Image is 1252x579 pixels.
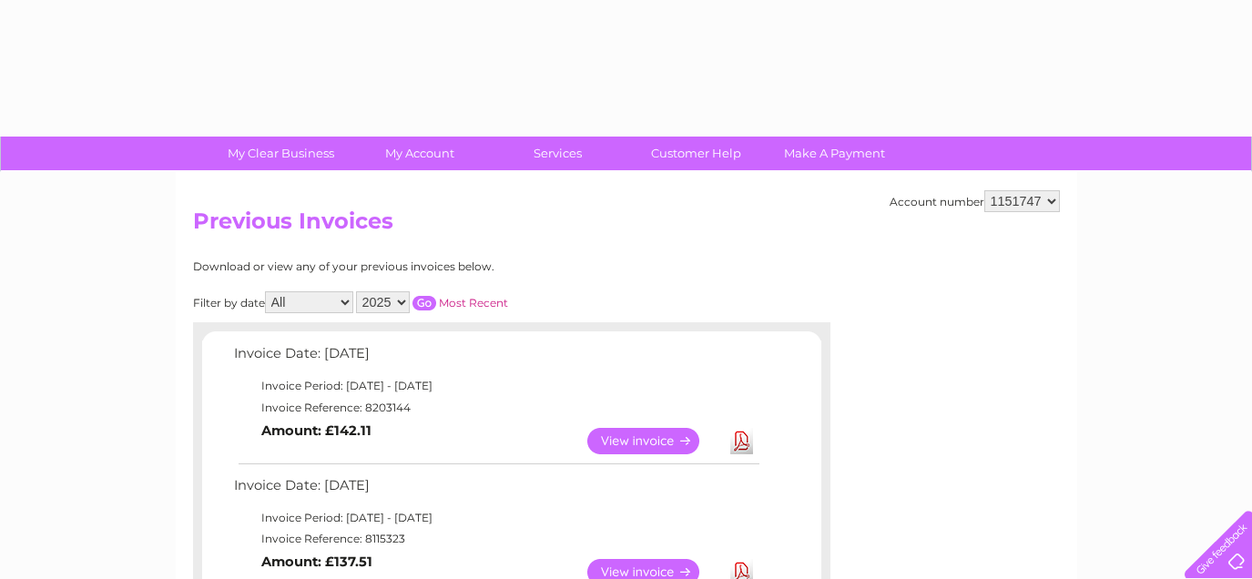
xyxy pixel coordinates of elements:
td: Invoice Period: [DATE] - [DATE] [229,375,762,397]
b: Amount: £142.11 [261,422,372,439]
a: My Account [344,137,494,170]
td: Invoice Reference: 8203144 [229,397,762,419]
h2: Previous Invoices [193,208,1060,243]
b: Amount: £137.51 [261,554,372,570]
a: Make A Payment [759,137,910,170]
a: Download [730,428,753,454]
td: Invoice Date: [DATE] [229,341,762,375]
a: Customer Help [621,137,771,170]
div: Download or view any of your previous invoices below. [193,260,671,273]
div: Account number [890,190,1060,212]
td: Invoice Reference: 8115323 [229,528,762,550]
div: Filter by date [193,291,671,313]
td: Invoice Date: [DATE] [229,473,762,507]
td: Invoice Period: [DATE] - [DATE] [229,507,762,529]
a: Services [483,137,633,170]
a: View [587,428,721,454]
a: Most Recent [439,296,508,310]
a: My Clear Business [206,137,356,170]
